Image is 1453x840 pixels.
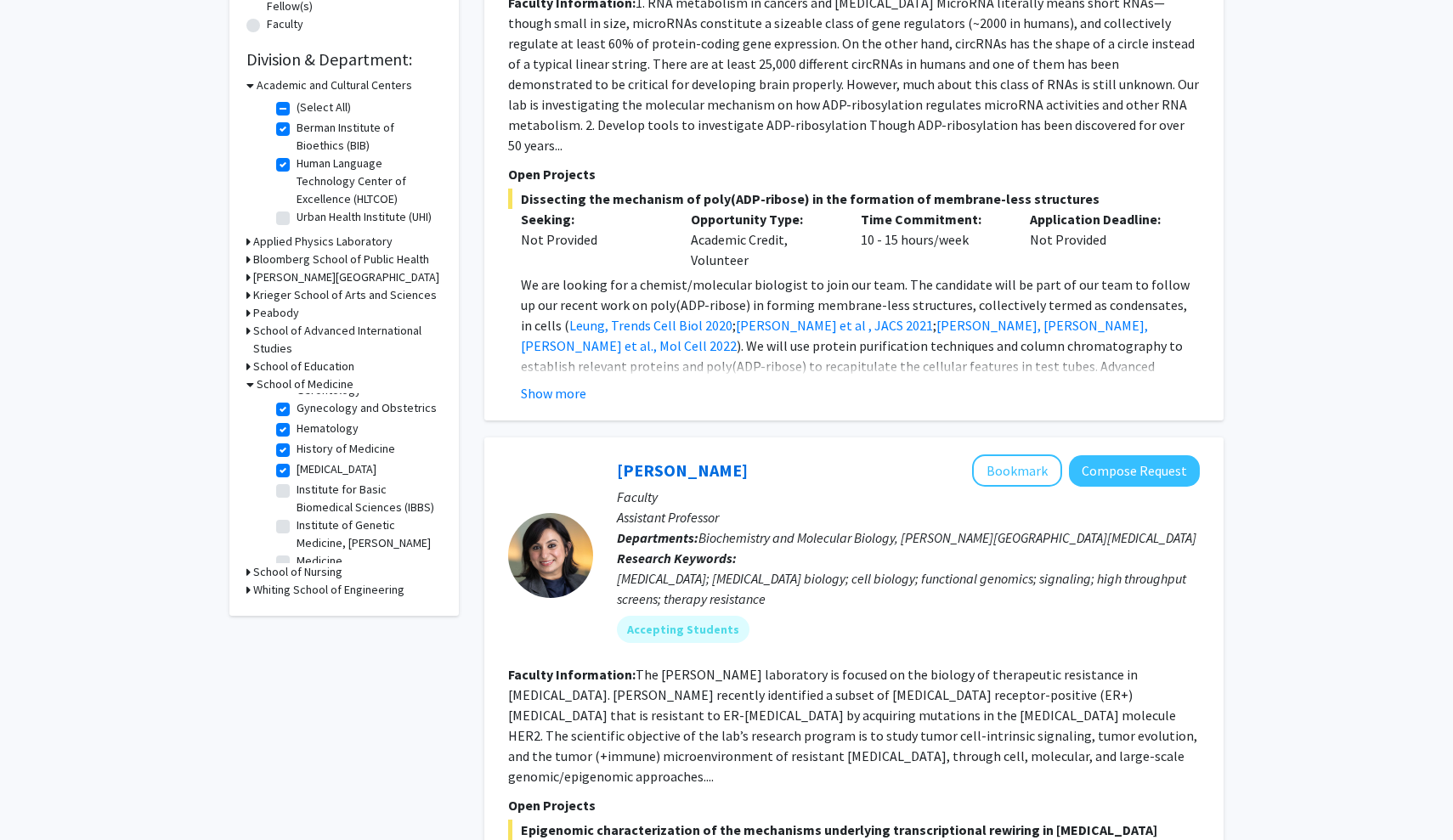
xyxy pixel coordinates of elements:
[972,454,1062,487] button: Add Utthara Nayar to Bookmarks
[297,99,351,116] label: (Select All)
[617,507,1200,527] p: Assistant Professor
[1017,209,1187,270] div: Not Provided
[569,317,732,334] a: Leung, Trends Cell Biol 2020
[617,568,1200,609] div: [MEDICAL_DATA]; [MEDICAL_DATA] biology; cell biology; functional genomics; signaling; high throug...
[297,516,438,552] label: Institute of Genetic Medicine, [PERSON_NAME]
[508,666,636,683] b: Faculty Information:
[297,481,438,516] label: Institute for Basic Biomedical Sciences (IBBS)
[698,529,1196,546] span: Biochemistry and Molecular Biology, [PERSON_NAME][GEOGRAPHIC_DATA][MEDICAL_DATA]
[1030,209,1174,229] p: Application Deadline:
[257,375,353,393] h3: School of Medicine
[617,616,749,643] mat-chip: Accepting Students
[848,209,1018,270] div: 10 - 15 hours/week
[253,322,442,358] h3: School of Advanced International Studies
[297,440,395,458] label: History of Medicine
[297,460,376,478] label: [MEDICAL_DATA]
[678,209,848,270] div: Academic Credit, Volunteer
[508,164,1200,184] p: Open Projects
[253,286,437,304] h3: Krieger School of Arts and Sciences
[257,76,412,94] h3: Academic and Cultural Centers
[617,550,737,567] b: Research Keywords:
[253,304,299,322] h3: Peabody
[521,274,1200,417] p: We are looking for a chemist/molecular biologist to join our team. The candidate will be part of ...
[617,529,698,546] b: Departments:
[253,581,404,599] h3: Whiting School of Engineering
[508,795,1200,815] p: Open Projects
[253,563,342,581] h3: School of Nursing
[736,317,933,334] a: [PERSON_NAME] et al , JACS 2021
[253,358,354,375] h3: School of Education
[253,268,439,286] h3: [PERSON_NAME][GEOGRAPHIC_DATA]
[617,459,748,481] a: [PERSON_NAME]
[246,49,442,70] h2: Division & Department:
[521,209,665,229] p: Seeking:
[297,399,437,417] label: Gynecology and Obstetrics
[691,209,835,229] p: Opportunity Type:
[861,209,1005,229] p: Time Commitment:
[521,229,665,250] div: Not Provided
[508,189,1200,209] span: Dissecting the mechanism of poly(ADP-ribose) in the formation of membrane-less structures
[267,15,303,33] label: Faculty
[297,552,342,570] label: Medicine
[521,383,586,403] button: Show more
[253,251,429,268] h3: Bloomberg School of Public Health
[508,666,1197,785] fg-read-more: The [PERSON_NAME] laboratory is focused on the biology of therapeutic resistance in [MEDICAL_DATA...
[297,420,359,437] label: Hematology
[297,155,438,208] label: Human Language Technology Center of Excellence (HLTCOE)
[1069,455,1200,487] button: Compose Request to Utthara Nayar
[13,764,72,827] iframe: Chat
[297,119,438,155] label: Berman Institute of Bioethics (BIB)
[297,208,432,226] label: Urban Health Institute (UHI)
[253,233,393,251] h3: Applied Physics Laboratory
[617,487,1200,507] p: Faculty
